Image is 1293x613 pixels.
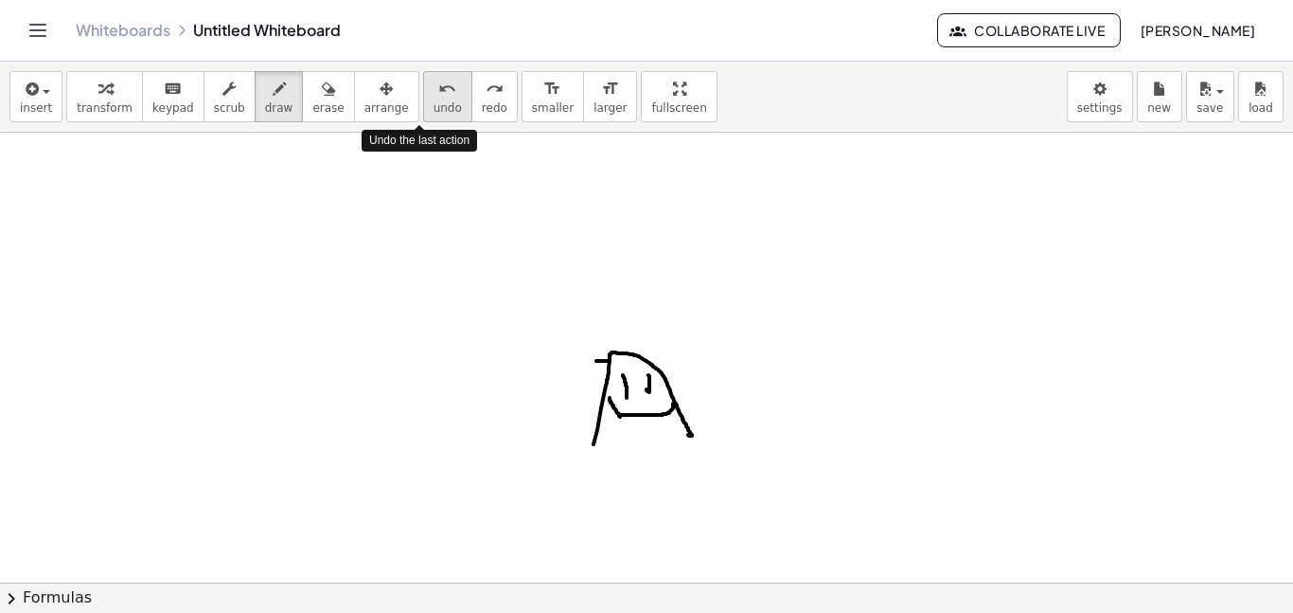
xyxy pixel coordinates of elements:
a: Whiteboards [76,21,170,40]
button: new [1137,71,1182,122]
button: arrange [354,71,419,122]
span: larger [593,101,627,115]
button: [PERSON_NAME] [1125,13,1270,47]
span: settings [1077,101,1123,115]
i: keyboard [164,78,182,100]
span: draw [265,101,293,115]
div: Undo the last action [362,130,477,152]
button: load [1238,71,1284,122]
span: load [1249,101,1273,115]
button: undoundo [423,71,472,122]
span: keypad [152,101,194,115]
button: transform [66,71,143,122]
button: fullscreen [641,71,717,122]
button: erase [302,71,354,122]
button: save [1186,71,1234,122]
button: scrub [204,71,256,122]
button: redoredo [471,71,518,122]
i: undo [438,78,456,100]
span: fullscreen [651,101,706,115]
span: [PERSON_NAME] [1140,22,1255,39]
span: save [1196,101,1223,115]
i: format_size [601,78,619,100]
i: format_size [543,78,561,100]
span: transform [77,101,133,115]
button: insert [9,71,62,122]
span: smaller [532,101,574,115]
span: scrub [214,101,245,115]
span: arrange [364,101,409,115]
span: undo [434,101,462,115]
span: insert [20,101,52,115]
button: settings [1067,71,1133,122]
i: redo [486,78,504,100]
button: format_sizelarger [583,71,637,122]
span: erase [312,101,344,115]
span: Collaborate Live [953,22,1105,39]
button: format_sizesmaller [522,71,584,122]
button: Toggle navigation [23,15,53,45]
span: new [1147,101,1171,115]
button: Collaborate Live [937,13,1121,47]
span: redo [482,101,507,115]
button: keyboardkeypad [142,71,204,122]
button: draw [255,71,304,122]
